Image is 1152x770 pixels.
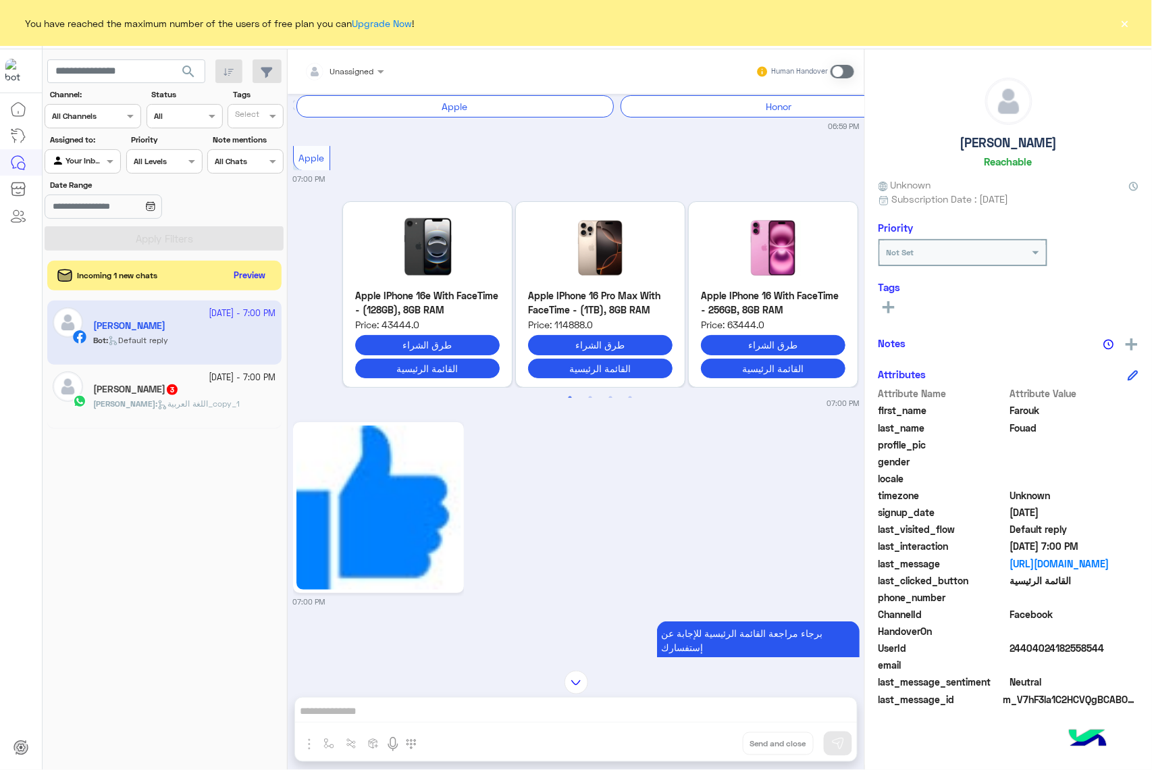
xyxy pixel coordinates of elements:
h6: Tags [879,281,1138,293]
span: 0 [1010,607,1139,621]
label: Channel: [50,88,140,101]
span: 2025-09-18T16:00:41.006Z [1010,539,1139,553]
button: طرق الشراء [528,335,673,355]
button: Apply Filters [45,226,284,251]
span: null [1010,658,1139,672]
img: defaultAdmin.png [986,78,1032,124]
small: 07:00 PM [293,174,325,184]
span: Default reply [1010,522,1139,536]
span: timezone [879,488,1007,503]
label: Tags [233,88,282,101]
span: UserId [879,641,1007,655]
span: last_visited_flow [879,522,1007,536]
span: اللغة العربية_copy_1 [157,399,240,409]
h5: Rowan [93,384,179,395]
span: Price: 63444.0 [701,317,845,332]
span: القائمة الرئيسية [1010,573,1139,588]
img: scroll [565,671,588,694]
span: gender [879,455,1007,469]
label: Status [151,88,221,101]
span: search [180,63,197,80]
div: Select [233,108,259,124]
div: Apple [296,95,614,118]
button: طرق الشراء [355,335,500,355]
span: You have reached the maximum number of the users of free plan you can ! [26,16,415,30]
span: 0 [1010,675,1139,689]
span: null [1010,455,1139,469]
span: null [1010,624,1139,638]
span: 3 [167,384,178,395]
span: Farouk [1010,403,1139,417]
img: WhatsApp [73,394,86,408]
h6: Reachable [985,155,1032,168]
span: last_name [879,421,1007,435]
p: 18/9/2025, 7:00 PM [657,621,860,659]
img: add [1126,338,1138,351]
button: 3 of 2 [604,391,617,405]
span: [PERSON_NAME] [93,399,155,409]
span: profile_pic [879,438,1007,452]
img: Apple-IPhone-16-Pro-Max-With-FaceTime-1TB-8GB-RAM_Apple_21951_1.jpeg [528,214,673,282]
span: Subscription Date : [DATE] [892,192,1009,206]
span: last_message_sentiment [879,675,1007,689]
small: Human Handover [771,66,828,77]
img: defaultAdmin.png [53,371,83,402]
span: null [1010,590,1139,605]
span: Fouad [1010,421,1139,435]
label: Date Range [50,179,201,191]
small: [DATE] - 7:00 PM [209,371,276,384]
span: last_clicked_button [879,573,1007,588]
img: 1403182699927242 [5,59,30,83]
span: 24404024182558544 [1010,641,1139,655]
label: Priority [131,134,201,146]
span: first_name [879,403,1007,417]
small: 07:00 PM [293,596,325,607]
span: locale [879,471,1007,486]
p: Apple IPhone 16 Pro Max With FaceTime - (1TB), 8GB RAM [528,288,673,317]
button: Send and close [743,732,814,755]
b: Not Set [887,247,914,257]
label: Note mentions [213,134,282,146]
img: 39178562_1505197616293642_5411344281094848512_n.png [296,426,461,590]
span: last_message_id [879,692,1001,707]
span: Unassigned [330,66,374,76]
button: Preview [228,266,271,286]
a: [URL][DOMAIN_NAME] [1010,557,1139,571]
h6: Priority [879,222,914,234]
span: Price: 43444.0 [355,317,500,332]
button: 4 of 2 [624,391,637,405]
img: notes [1103,339,1114,350]
span: Incoming 1 new chats [78,269,158,282]
button: القائمة الرئيسية [701,359,845,378]
span: m_V7hF3la1C2HCVQgBCABOQZdI-U623tnOBGheq4XpY8agaojeZVpQCW28HDh_eYneRnCmf7fL6vYOyXoMlyr7pg [1003,692,1138,707]
img: Apple-IPhone-16e-With-FaceTime-128GB-8GB-RAM_Apple_23326_1.webp [355,214,500,282]
img: hulul-logo.png [1064,716,1111,763]
img: Apple-IPhone-16-With-FaceTime-256GB-8GB-RAM_Apple_22118_1.jpeg [701,214,845,282]
span: Unknown [879,178,931,192]
span: Attribute Name [879,386,1007,401]
span: Apple [298,152,324,163]
span: ChannelId [879,607,1007,621]
h6: Notes [879,337,906,349]
span: last_interaction [879,539,1007,553]
p: Apple IPhone 16 With FaceTime - 256GB, 8GB RAM [701,288,845,317]
button: القائمة الرئيسية [528,359,673,378]
div: Honor [621,95,938,118]
p: Apple IPhone 16e With FaceTime - (128GB), 8GB RAM [355,288,500,317]
span: Unknown [1010,488,1139,503]
span: email [879,658,1007,672]
h5: [PERSON_NAME] [960,135,1057,151]
button: × [1118,16,1132,30]
span: null [1010,471,1139,486]
button: 2 of 2 [583,391,597,405]
span: Price: 114888.0 [528,317,673,332]
span: 2025-09-18T14:26:34.899Z [1010,505,1139,519]
button: 1 of 2 [563,391,577,405]
span: phone_number [879,590,1007,605]
button: طرق الشراء [701,335,845,355]
span: signup_date [879,505,1007,519]
h6: Attributes [879,368,926,380]
button: search [172,59,205,88]
span: Attribute Value [1010,386,1139,401]
button: القائمة الرئيسية [355,359,500,378]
